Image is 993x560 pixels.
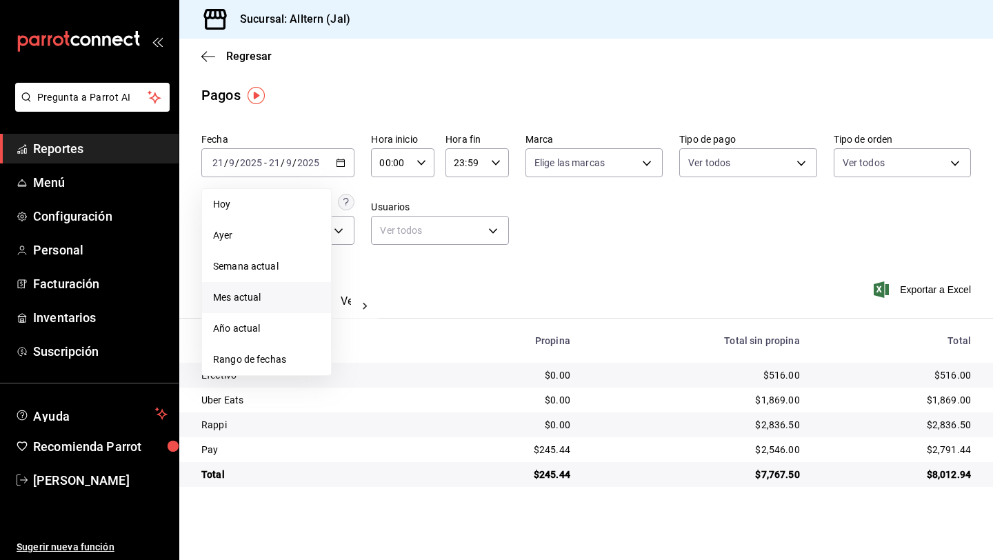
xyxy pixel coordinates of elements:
[679,134,816,144] label: Tipo de pago
[152,36,163,47] button: open_drawer_menu
[239,157,263,168] input: ----
[843,156,885,170] span: Ver todos
[15,83,170,112] button: Pregunta a Parrot AI
[201,85,241,106] div: Pagos
[201,443,432,457] div: Pay
[371,216,508,245] div: Ver todos
[201,468,432,481] div: Total
[228,157,235,168] input: --
[33,342,168,361] span: Suscripción
[213,352,320,367] span: Rango de fechas
[235,157,239,168] span: /
[454,443,570,457] div: $245.44
[297,157,320,168] input: ----
[445,134,509,144] label: Hora fin
[37,90,148,105] span: Pregunta a Parrot AI
[292,157,297,168] span: /
[213,321,320,336] span: Año actual
[33,437,168,456] span: Recomienda Parrot
[822,418,971,432] div: $2,836.50
[33,207,168,226] span: Configuración
[268,157,281,168] input: --
[822,443,971,457] div: $2,791.44
[33,406,150,422] span: Ayuda
[17,540,168,554] span: Sugerir nueva función
[454,393,570,407] div: $0.00
[281,157,285,168] span: /
[33,274,168,293] span: Facturación
[454,468,570,481] div: $245.44
[822,368,971,382] div: $516.00
[33,241,168,259] span: Personal
[454,418,570,432] div: $0.00
[213,290,320,305] span: Mes actual
[822,468,971,481] div: $8,012.94
[213,228,320,243] span: Ayer
[201,50,272,63] button: Regresar
[201,134,354,144] label: Fecha
[688,156,730,170] span: Ver todos
[229,11,350,28] h3: Sucursal: Alltern (Jal)
[592,393,800,407] div: $1,869.00
[454,335,570,346] div: Propina
[371,202,508,212] label: Usuarios
[33,139,168,158] span: Reportes
[201,393,432,407] div: Uber Eats
[212,157,224,168] input: --
[33,471,168,490] span: [PERSON_NAME]
[834,134,971,144] label: Tipo de orden
[592,368,800,382] div: $516.00
[226,50,272,63] span: Regresar
[33,173,168,192] span: Menú
[371,134,434,144] label: Hora inicio
[822,335,971,346] div: Total
[592,335,800,346] div: Total sin propina
[285,157,292,168] input: --
[213,197,320,212] span: Hoy
[876,281,971,298] button: Exportar a Excel
[248,87,265,104] img: Tooltip marker
[454,368,570,382] div: $0.00
[592,443,800,457] div: $2,546.00
[201,418,432,432] div: Rappi
[213,259,320,274] span: Semana actual
[525,134,663,144] label: Marca
[592,468,800,481] div: $7,767.50
[592,418,800,432] div: $2,836.50
[264,157,267,168] span: -
[822,393,971,407] div: $1,869.00
[534,156,605,170] span: Elige las marcas
[224,157,228,168] span: /
[10,100,170,114] a: Pregunta a Parrot AI
[341,294,392,318] button: Ver pagos
[33,308,168,327] span: Inventarios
